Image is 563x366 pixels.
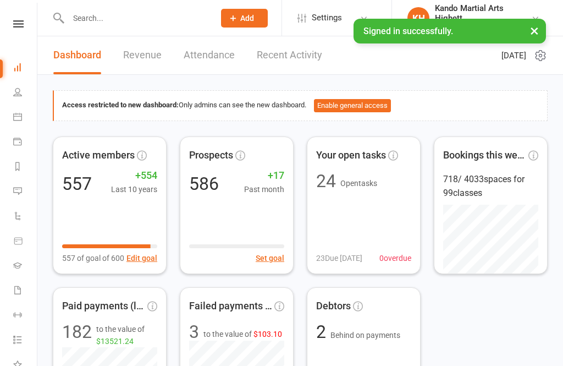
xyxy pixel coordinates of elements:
[525,19,544,42] button: ×
[501,49,526,62] span: [DATE]
[53,36,101,74] a: Dashboard
[435,3,531,23] div: Kando Martial Arts Highett
[316,172,336,190] div: 24
[363,26,453,36] span: Signed in successfully.
[379,252,411,264] span: 0 overdue
[244,168,284,184] span: +17
[184,36,235,74] a: Attendance
[65,10,207,26] input: Search...
[62,323,92,348] div: 182
[244,183,284,195] span: Past month
[126,252,157,264] button: Edit goal
[62,252,124,264] span: 557 of goal of 600
[96,323,157,348] span: to the value of
[443,148,526,163] span: Bookings this week
[221,9,268,28] button: Add
[316,298,351,314] span: Debtors
[111,183,157,195] span: Last 10 years
[257,36,322,74] a: Recent Activity
[111,168,157,184] span: +554
[443,172,538,200] div: 718 / 4033 spaces for 99 classes
[407,7,429,29] div: KH
[253,330,282,338] span: $103.10
[189,175,219,193] div: 586
[316,148,386,163] span: Your open tasks
[240,14,254,23] span: Add
[312,6,342,30] span: Settings
[316,252,362,264] span: 23 Due [DATE]
[13,155,38,180] a: Reports
[96,337,134,346] span: $13521.24
[189,323,199,341] div: 3
[13,230,38,254] a: Product Sales
[62,175,92,193] div: 557
[316,321,330,342] span: 2
[62,99,539,112] div: Only admins can see the new dashboard.
[123,36,162,74] a: Revenue
[330,331,400,340] span: Behind on payments
[189,298,272,314] span: Failed payments (last 30d)
[189,148,233,163] span: Prospects
[13,81,38,106] a: People
[13,56,38,81] a: Dashboard
[203,328,282,340] span: to the value of
[62,298,145,314] span: Paid payments (last 7d)
[62,101,179,109] strong: Access restricted to new dashboard:
[314,99,391,112] button: Enable general access
[256,252,284,264] button: Set goal
[13,130,38,155] a: Payments
[340,179,377,188] span: Open tasks
[62,148,135,163] span: Active members
[13,106,38,130] a: Calendar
